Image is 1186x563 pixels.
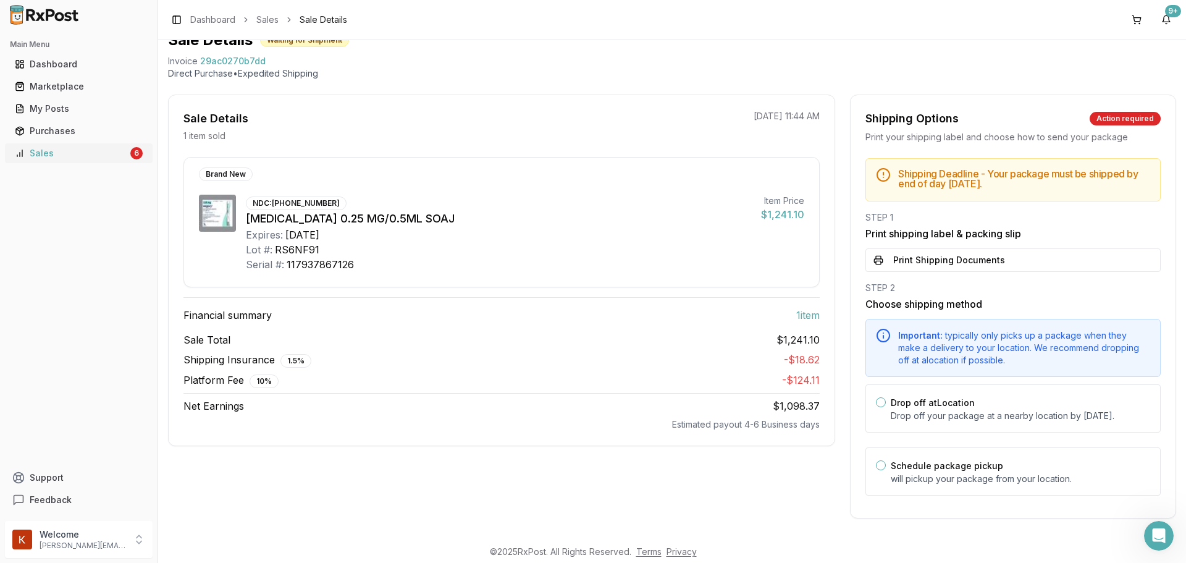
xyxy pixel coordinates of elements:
[168,55,198,67] div: Invoice
[199,195,236,232] img: Wegovy 0.25 MG/0.5ML SOAJ
[865,110,959,127] div: Shipping Options
[10,40,148,49] h2: Main Menu
[10,142,148,164] a: Sales6
[15,125,143,137] div: Purchases
[1156,10,1176,30] button: 9+
[5,54,153,74] button: Dashboard
[891,397,975,408] label: Drop off at Location
[256,14,279,26] a: Sales
[199,167,253,181] div: Brand New
[667,546,697,557] a: Privacy
[300,14,347,26] span: Sale Details
[40,541,125,551] p: [PERSON_NAME][EMAIL_ADDRESS][DOMAIN_NAME]
[183,418,820,431] div: Estimated payout 4-6 Business days
[183,130,225,142] p: 1 item sold
[8,33,239,57] div: Search for helpSearch for help
[246,257,284,272] div: Serial #:
[898,169,1150,188] h5: Shipping Deadline - Your package must be shipped by end of day [DATE] .
[761,195,804,207] div: Item Price
[28,417,54,425] span: Home
[12,75,235,90] h2: 3 collections
[5,121,153,141] button: Purchases
[12,110,220,123] p: Set up your RxPost account
[8,33,239,57] input: Search for help
[168,30,253,50] h1: Sale Details
[183,308,272,323] span: Financial summary
[10,120,148,142] a: Purchases
[250,375,279,388] div: 10 %
[5,143,153,163] button: Sales6
[15,80,143,93] div: Marketplace
[1165,5,1181,17] div: 9+
[183,399,244,413] span: Net Earnings
[754,110,820,122] p: [DATE] 11:44 AM
[5,489,153,511] button: Feedback
[200,55,266,67] span: 29ac0270b7dd
[195,417,217,425] span: Help
[285,227,319,242] div: [DATE]
[891,460,1003,471] label: Schedule package pickup
[636,546,662,557] a: Terms
[15,103,143,115] div: My Posts
[190,14,235,26] a: Dashboard
[183,110,248,127] div: Sale Details
[891,410,1150,422] p: Drop off your package at a nearby location by [DATE] .
[246,197,347,210] div: NDC: [PHONE_NUMBER]
[782,374,820,386] span: - $124.11
[183,332,230,347] span: Sale Total
[246,210,751,227] div: [MEDICAL_DATA] 0.25 MG/0.5ML SOAJ
[12,187,220,200] p: Account & Team Settings
[5,77,153,96] button: Marketplace
[12,530,32,549] img: User avatar
[130,147,143,159] div: 6
[183,373,279,388] span: Platform Fee
[260,33,349,47] div: Waiting for Shipment
[103,417,145,425] span: Messages
[287,257,354,272] div: 117937867126
[891,473,1150,485] p: will pickup your package from your location.
[15,58,143,70] div: Dashboard
[12,125,220,151] p: Everything you need to quickly set up your RxPost account
[784,353,820,366] span: - $18.62
[865,297,1161,311] h3: Choose shipping method
[5,99,153,119] button: My Posts
[246,227,283,242] div: Expires:
[5,467,153,489] button: Support
[865,131,1161,143] div: Print your shipping label and choose how to send your package
[165,386,247,435] button: Help
[898,329,1150,366] div: typically only picks up a package when they make a delivery to your location. We recommend droppi...
[168,67,1176,80] p: Direct Purchase • Expedited Shipping
[10,75,148,98] a: Marketplace
[183,352,311,368] span: Shipping Insurance
[773,400,820,412] span: $1,098.37
[190,14,347,26] nav: breadcrumb
[15,147,128,159] div: Sales
[246,242,272,257] div: Lot #:
[12,243,48,256] span: 1 article
[865,211,1161,224] div: STEP 1
[12,320,53,333] span: 2 articles
[40,528,125,541] p: Welcome
[5,5,84,25] img: RxPost Logo
[865,282,1161,294] div: STEP 2
[12,276,220,289] p: Start selling on RxPost
[217,6,239,28] div: Close
[796,308,820,323] span: 1 item
[865,226,1161,241] h3: Print shipping label & packing slip
[275,242,319,257] div: RS6NF91
[10,98,148,120] a: My Posts
[898,330,943,341] span: Important:
[761,207,804,222] div: $1,241.10
[1144,521,1174,551] iframe: Intercom live chat
[776,332,820,347] span: $1,241.10
[12,154,53,167] span: 2 articles
[30,494,72,506] span: Feedback
[8,5,32,28] button: go back
[108,6,141,27] h1: Help
[82,386,164,435] button: Messages
[1090,112,1161,125] div: Action required
[10,53,148,75] a: Dashboard
[280,354,311,368] div: 1.5 %
[12,202,220,241] p: Manage your RxPost profile, password, login methods, billing, and team member settings—all in one...
[12,292,220,318] p: Post inventory, manage listings, fulfill orders, and get paid.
